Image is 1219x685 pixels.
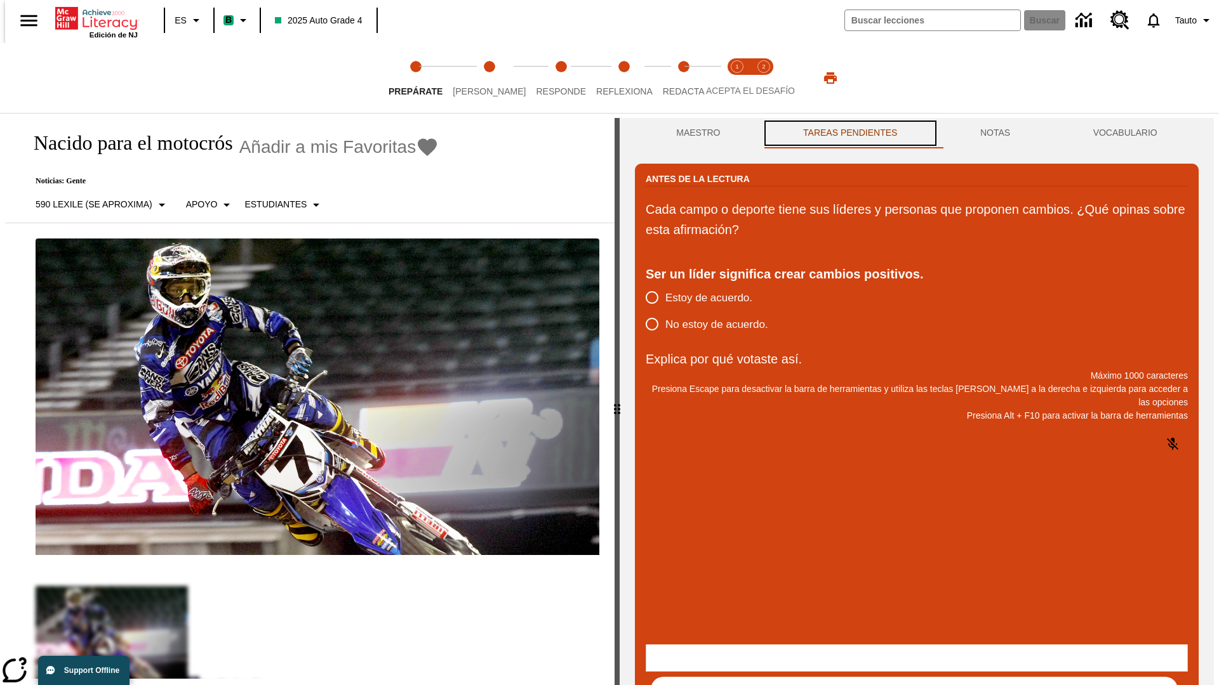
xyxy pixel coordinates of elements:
span: No estoy de acuerdo. [665,316,768,333]
h1: Nacido para el motocrós [20,131,233,155]
button: Añadir a mis Favoritas - Nacido para el motocrós [239,136,439,158]
button: Responde step 3 of 5 [526,43,596,113]
button: Acepta el desafío contesta step 2 of 2 [745,43,782,113]
p: Estudiantes [244,198,307,211]
text: 2 [762,63,765,70]
button: Seleccione Lexile, 590 Lexile (Se aproxima) [30,193,175,216]
img: El corredor de motocrós James Stewart vuela por los aires en su motocicleta de montaña [36,238,599,556]
button: Redacta step 5 of 5 [653,43,715,113]
p: Cada campo o deporte tiene sus líderes y personas que proponen cambios. ¿Qué opinas sobre esta af... [646,199,1188,240]
button: Seleccionar estudiante [239,193,329,216]
button: Imprimir [810,67,851,89]
p: 590 Lexile (Se aproxima) [36,198,152,211]
span: Añadir a mis Favoritas [239,137,416,157]
button: Boost El color de la clase es verde menta. Cambiar el color de la clase. [218,9,256,32]
div: poll [646,284,778,337]
span: Estoy de acuerdo. [665,290,752,306]
span: B [225,12,232,28]
span: Edición de NJ [90,31,138,39]
p: Presiona Alt + F10 para activar la barra de herramientas [646,409,1188,422]
span: Reflexiona [596,86,653,96]
a: Notificaciones [1137,4,1170,37]
a: Centro de información [1068,3,1103,38]
p: Explica por qué votaste así. [646,349,1188,369]
span: Prepárate [389,86,443,96]
p: Máximo 1000 caracteres [646,369,1188,382]
button: Prepárate step 1 of 5 [378,43,453,113]
button: Abrir el menú lateral [10,2,48,39]
button: Maestro [635,118,762,148]
span: Responde [536,86,586,96]
span: [PERSON_NAME] [453,86,526,96]
div: Pulsa la tecla de intro o la barra espaciadora y luego presiona las flechas de derecha e izquierd... [615,118,620,685]
div: Portada [55,4,138,39]
button: Haga clic para activar la función de reconocimiento de voz [1157,429,1188,459]
span: 2025 Auto Grade 4 [275,14,363,27]
body: Explica por qué votaste así. Máximo 1000 caracteres Presiona Alt + F10 para activar la barra de h... [5,10,185,22]
a: Centro de recursos, Se abrirá en una pestaña nueva. [1103,3,1137,37]
button: Lee step 2 of 5 [443,43,536,113]
p: Noticias: Gente [20,176,439,186]
div: Ser un líder significa crear cambios positivos. [646,264,1188,284]
div: reading [5,118,615,679]
input: Buscar campo [845,10,1020,30]
text: 1 [735,63,738,70]
button: Acepta el desafío lee step 1 of 2 [719,43,756,113]
button: Tipo de apoyo, Apoyo [181,193,240,216]
span: ES [175,14,187,27]
div: Instructional Panel Tabs [635,118,1199,148]
span: ACEPTA EL DESAFÍO [706,86,795,96]
span: Tauto [1175,14,1197,27]
p: Presiona Escape para desactivar la barra de herramientas y utiliza las teclas [PERSON_NAME] a la ... [646,382,1188,409]
button: Support Offline [38,656,130,685]
p: Apoyo [186,198,218,211]
span: Redacta [663,86,705,96]
button: TAREAS PENDIENTES [762,118,939,148]
button: Perfil/Configuración [1170,9,1219,32]
h2: Antes de la lectura [646,172,750,186]
button: Lenguaje: ES, Selecciona un idioma [169,9,210,32]
button: NOTAS [939,118,1052,148]
button: Reflexiona step 4 of 5 [586,43,663,113]
div: activity [620,118,1214,685]
span: Support Offline [64,666,119,675]
button: VOCABULARIO [1051,118,1199,148]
